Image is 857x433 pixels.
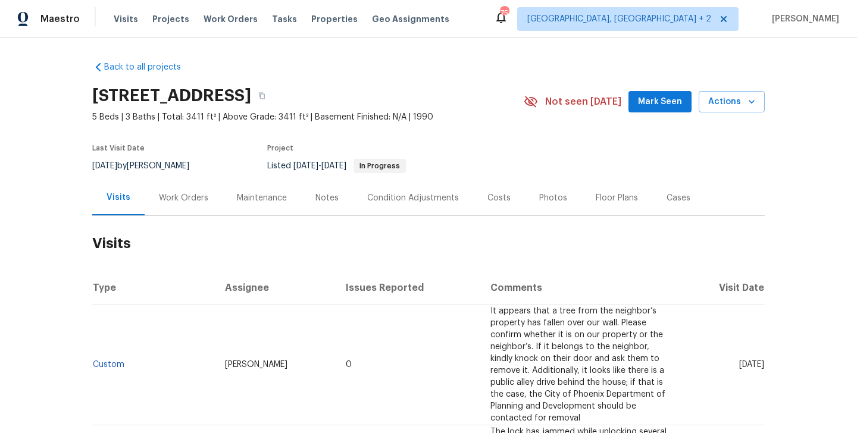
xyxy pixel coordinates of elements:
[346,360,352,369] span: 0
[237,192,287,204] div: Maintenance
[699,91,765,113] button: Actions
[251,85,273,106] button: Copy Address
[355,162,405,170] span: In Progress
[92,111,524,123] span: 5 Beds | 3 Baths | Total: 3411 ft² | Above Grade: 3411 ft² | Basement Finished: N/A | 1990
[293,162,318,170] span: [DATE]
[683,271,765,305] th: Visit Date
[159,192,208,204] div: Work Orders
[490,307,665,422] span: It appears that a tree from the neighbor’s property has fallen over our wall. Please confirm whet...
[321,162,346,170] span: [DATE]
[92,61,207,73] a: Back to all projects
[481,271,683,305] th: Comments
[638,95,682,109] span: Mark Seen
[204,13,258,25] span: Work Orders
[93,360,124,369] a: Custom
[500,7,508,19] div: 75
[367,192,459,204] div: Condition Adjustments
[545,96,621,108] span: Not seen [DATE]
[107,192,130,203] div: Visits
[152,13,189,25] span: Projects
[40,13,80,25] span: Maestro
[767,13,839,25] span: [PERSON_NAME]
[267,162,406,170] span: Listed
[225,360,287,369] span: [PERSON_NAME]
[739,360,764,369] span: [DATE]
[114,13,138,25] span: Visits
[667,192,690,204] div: Cases
[92,216,765,271] h2: Visits
[267,145,293,152] span: Project
[92,145,145,152] span: Last Visit Date
[539,192,567,204] div: Photos
[336,271,480,305] th: Issues Reported
[272,15,297,23] span: Tasks
[315,192,339,204] div: Notes
[487,192,511,204] div: Costs
[92,90,251,102] h2: [STREET_ADDRESS]
[372,13,449,25] span: Geo Assignments
[92,162,117,170] span: [DATE]
[215,271,337,305] th: Assignee
[92,271,215,305] th: Type
[311,13,358,25] span: Properties
[708,95,755,109] span: Actions
[293,162,346,170] span: -
[527,13,711,25] span: [GEOGRAPHIC_DATA], [GEOGRAPHIC_DATA] + 2
[628,91,692,113] button: Mark Seen
[596,192,638,204] div: Floor Plans
[92,159,204,173] div: by [PERSON_NAME]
